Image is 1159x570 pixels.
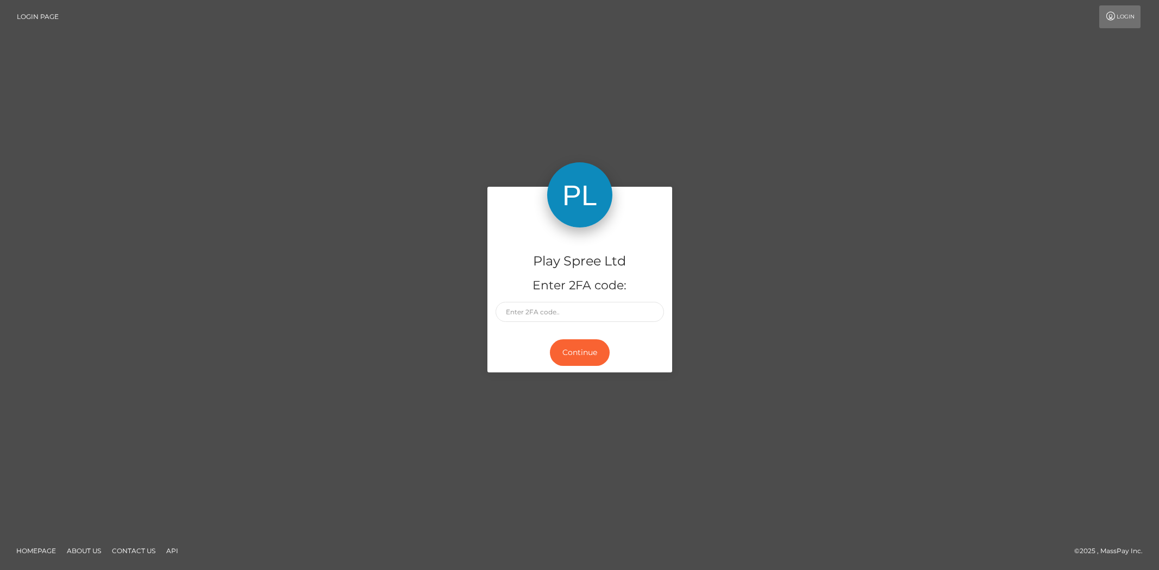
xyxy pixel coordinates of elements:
[496,277,664,294] h5: Enter 2FA code:
[1074,545,1151,557] div: © 2025 , MassPay Inc.
[162,542,183,559] a: API
[547,162,612,227] img: Play Spree Ltd
[17,5,59,28] a: Login Page
[496,252,664,271] h4: Play Spree Ltd
[62,542,105,559] a: About Us
[496,302,664,322] input: Enter 2FA code..
[12,542,60,559] a: Homepage
[1099,5,1141,28] a: Login
[550,339,610,366] button: Continue
[108,542,160,559] a: Contact Us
